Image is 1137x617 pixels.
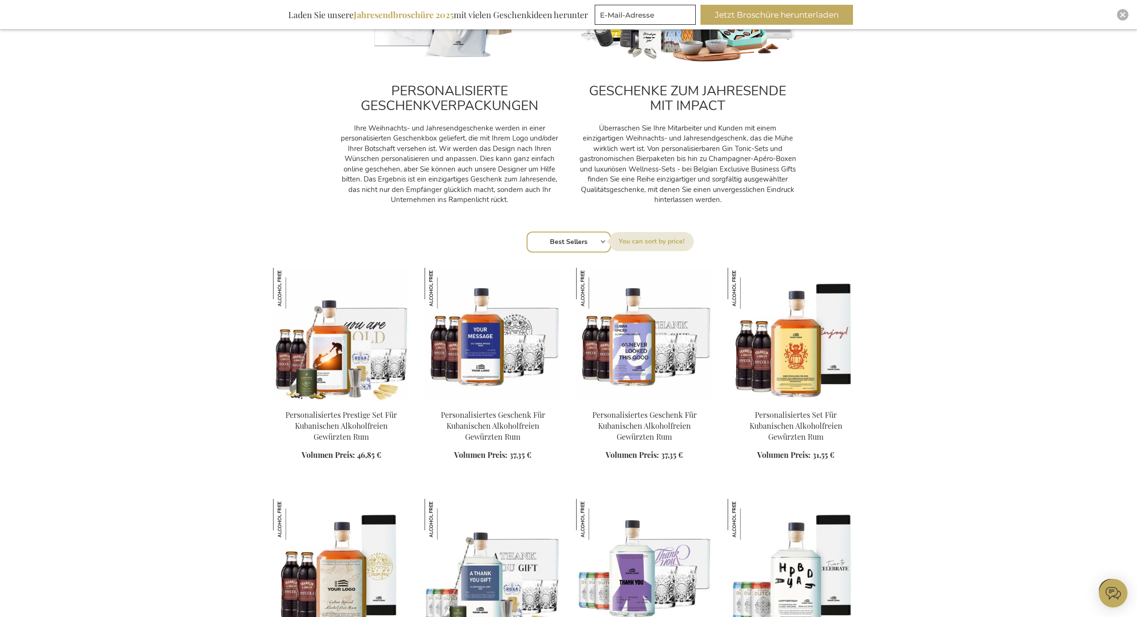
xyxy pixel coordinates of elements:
a: Volumen Preis: 37,35 € [606,450,683,461]
span: 37,35 € [661,450,683,460]
img: Close [1120,12,1126,18]
span: Volumen Preis: [302,450,355,460]
img: Personalised Non-Alcoholic Cuban Spiced Rum Set [728,268,864,401]
div: Close [1117,9,1128,20]
h2: GESCHENKE ZUM JAHRESENDE MIT IMPACT [578,84,797,113]
p: Überraschen Sie Ihre Mitarbeiter und Kunden mit einem einzigartigen Weihnachts- und Jahresendgesc... [578,123,797,205]
span: 46,85 € [357,450,381,460]
a: Personalisiertes Geschenk Für Kubanischen Alkoholfreien Gewürzten Rum [592,410,697,442]
div: Laden Sie unsere mit vielen Geschenkideen herunter [284,5,592,25]
a: Personalised Non-Alcoholic Cuban Spiced Rum Prestige Set Personalisiertes Prestige Set Für Kubani... [273,397,409,406]
h2: PERSONALISIERTE GESCHENKVERPACKUNGEN [340,84,559,113]
span: 31,55 € [812,450,834,460]
a: Volumen Preis: 31,55 € [757,450,834,461]
button: Jetzt Broschüre herunterladen [700,5,853,25]
span: Volumen Preis: [757,450,811,460]
img: Personalisiertes Set Für Kubanischen Alkoholfreien Gewürzten Rum [273,499,314,540]
img: Personalised Non-Alcoholic Cuban Spiced Rum Gift [425,268,561,401]
b: Jahresendbroschüre 2025 [354,9,454,20]
a: Personalisiertes Geschenk Für Kubanischen Alkoholfreien Gewürzten Rum [441,410,545,442]
img: Personalisiertes Prestige Set Für Kubanischen Alkoholfreien Gewürzten Rum [273,268,314,309]
span: Volumen Preis: [454,450,508,460]
img: Personalisiertes Prestige Set Für Botanischen Alkoholfreien Trocken Gin [425,499,466,540]
img: Personalised Non-Alcoholic Cuban Spiced Rum Gift [576,268,712,401]
p: Ihre Weihnachts- und Jahresendgeschenke werden in einer personalisierten Geschenkbox geliefert, d... [340,123,559,205]
input: E-Mail-Adresse [595,5,696,25]
span: 37,35 € [509,450,531,460]
a: Personalised Non-Alcoholic Cuban Spiced Rum Gift Personalisiertes Geschenk Für Kubanischen Alkoho... [425,397,561,406]
img: Personalisiertes Set Für Kubanischen Alkoholfreien Gewürzten Rum [728,268,769,309]
a: Personalisiertes Set Für Kubanischen Alkoholfreien Gewürzten Rum [750,410,843,442]
span: Volumen Preis: [606,450,659,460]
label: Sortieren nach [609,232,694,251]
img: Personalisiertes Geschenk Für Kubanischen Alkoholfreien Gewürzten Rum [576,268,617,309]
a: Volumen Preis: 46,85 € [302,450,381,461]
img: Personalisiertes Geschenk Für Kubanischen Alkoholfreien Gewürzten Rum [425,268,466,309]
img: Personalisiertes Geschenk Für Botanischen Alkoholfreien Trocken Gin [576,499,617,540]
a: Personalised Non-Alcoholic Cuban Spiced Rum Set Personalisiertes Set Für Kubanischen Alkoholfreie... [728,397,864,406]
a: Personalised Non-Alcoholic Cuban Spiced Rum Gift Personalisiertes Geschenk Für Kubanischen Alkoho... [576,397,712,406]
img: Personalisiertes Set Für Botanischen Alkoholfreien Trocken Gin [728,499,769,540]
a: Personalisiertes Prestige Set Für Kubanischen Alkoholfreien Gewürzten Rum [285,410,397,442]
a: Volumen Preis: 37,35 € [454,450,531,461]
iframe: belco-activator-frame [1099,579,1127,607]
img: Personalised Non-Alcoholic Cuban Spiced Rum Prestige Set [273,268,409,401]
form: marketing offers and promotions [595,5,699,28]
